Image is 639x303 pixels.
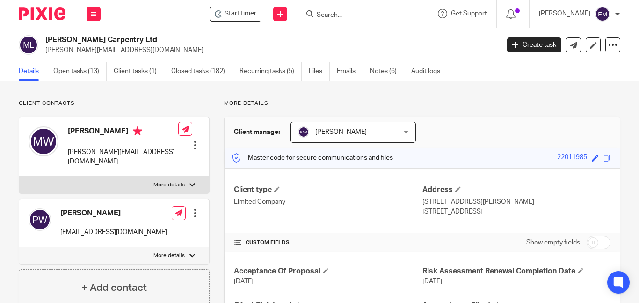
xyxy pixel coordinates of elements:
p: [PERSON_NAME] [539,9,590,18]
a: Client tasks (1) [114,62,164,81]
p: [STREET_ADDRESS][PERSON_NAME] [422,197,610,207]
p: Client contacts [19,100,210,107]
span: Get Support [451,10,487,17]
div: MJ Williams Carpentry Ltd [210,7,261,22]
p: More details [153,252,185,259]
h4: + Add contact [81,281,147,295]
p: More details [224,100,620,107]
h4: Risk Assessment Renewal Completion Date [422,266,610,276]
label: Show empty fields [526,238,580,247]
h4: CUSTOM FIELDS [234,239,422,246]
h4: Address [422,185,610,195]
p: [EMAIL_ADDRESS][DOMAIN_NAME] [60,228,167,237]
img: svg%3E [595,7,610,22]
a: Details [19,62,46,81]
h4: [PERSON_NAME] [68,126,178,138]
span: [DATE] [422,278,442,285]
span: [PERSON_NAME] [315,129,367,135]
a: Audit logs [411,62,447,81]
img: Pixie [19,7,65,20]
img: svg%3E [298,126,309,138]
a: Notes (6) [370,62,404,81]
h4: Acceptance Of Proposal [234,266,422,276]
h2: [PERSON_NAME] Carpentry Ltd [45,35,404,45]
h4: Client type [234,185,422,195]
p: [PERSON_NAME][EMAIL_ADDRESS][DOMAIN_NAME] [68,148,178,167]
p: [PERSON_NAME][EMAIL_ADDRESS][DOMAIN_NAME] [45,45,493,55]
h4: [PERSON_NAME] [60,208,167,218]
span: [DATE] [234,278,254,285]
p: Master code for secure communications and files [232,153,393,163]
h3: Client manager [234,127,281,137]
a: Recurring tasks (5) [240,62,302,81]
img: svg%3E [29,208,51,231]
img: svg%3E [29,126,58,156]
p: [STREET_ADDRESS] [422,207,610,216]
p: Limited Company [234,197,422,207]
img: svg%3E [19,35,38,55]
a: Create task [507,37,561,52]
i: Primary [133,126,142,136]
a: Files [309,62,330,81]
input: Search [316,11,400,20]
p: More details [153,181,185,189]
span: Start timer [225,9,256,19]
div: 22011985 [557,153,587,163]
a: Closed tasks (182) [171,62,232,81]
a: Open tasks (13) [53,62,107,81]
a: Emails [337,62,363,81]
